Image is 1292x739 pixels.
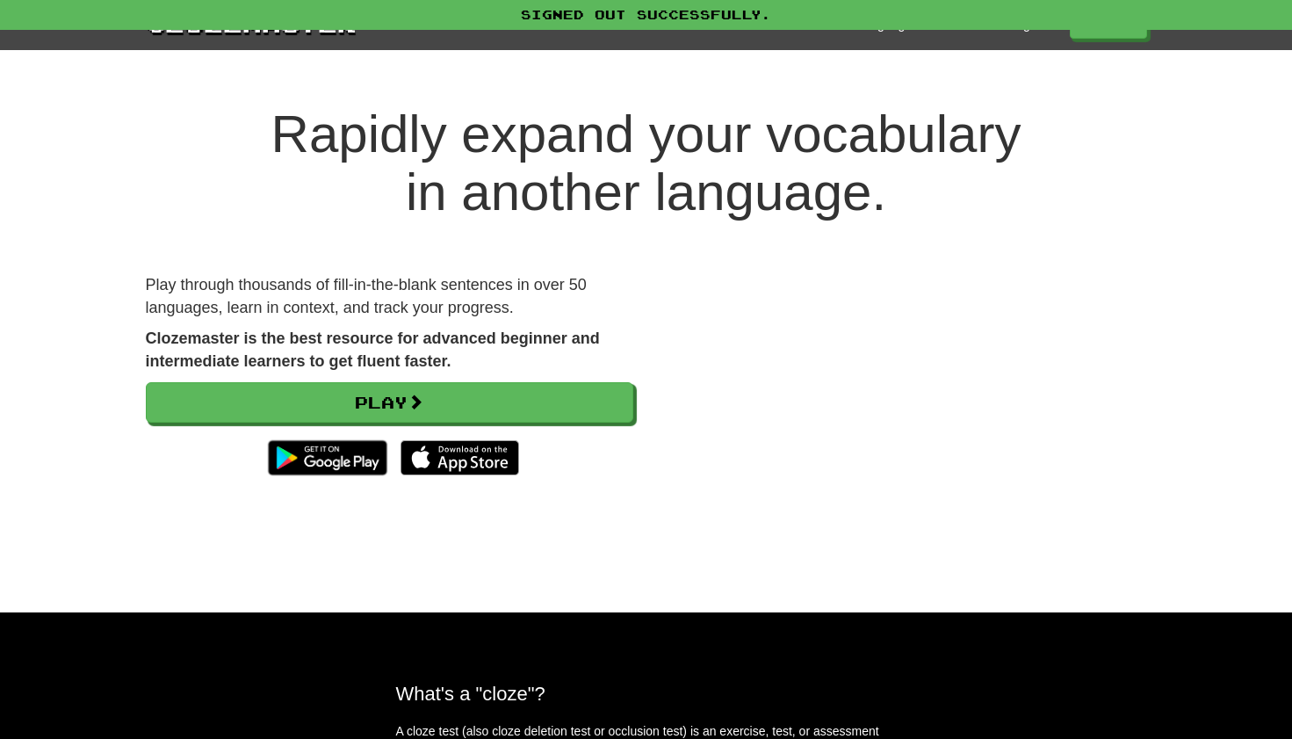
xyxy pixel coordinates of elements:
p: Play through thousands of fill-in-the-blank sentences in over 50 languages, learn in context, and... [146,274,633,319]
img: Download_on_the_App_Store_Badge_US-UK_135x40-25178aeef6eb6b83b96f5f2d004eda3bffbb37122de64afbaef7... [401,440,519,475]
img: Get it on Google Play [259,431,395,484]
strong: Clozemaster is the best resource for advanced beginner and intermediate learners to get fluent fa... [146,330,600,370]
h2: What's a "cloze"? [396,683,897,705]
a: Play [146,382,633,423]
